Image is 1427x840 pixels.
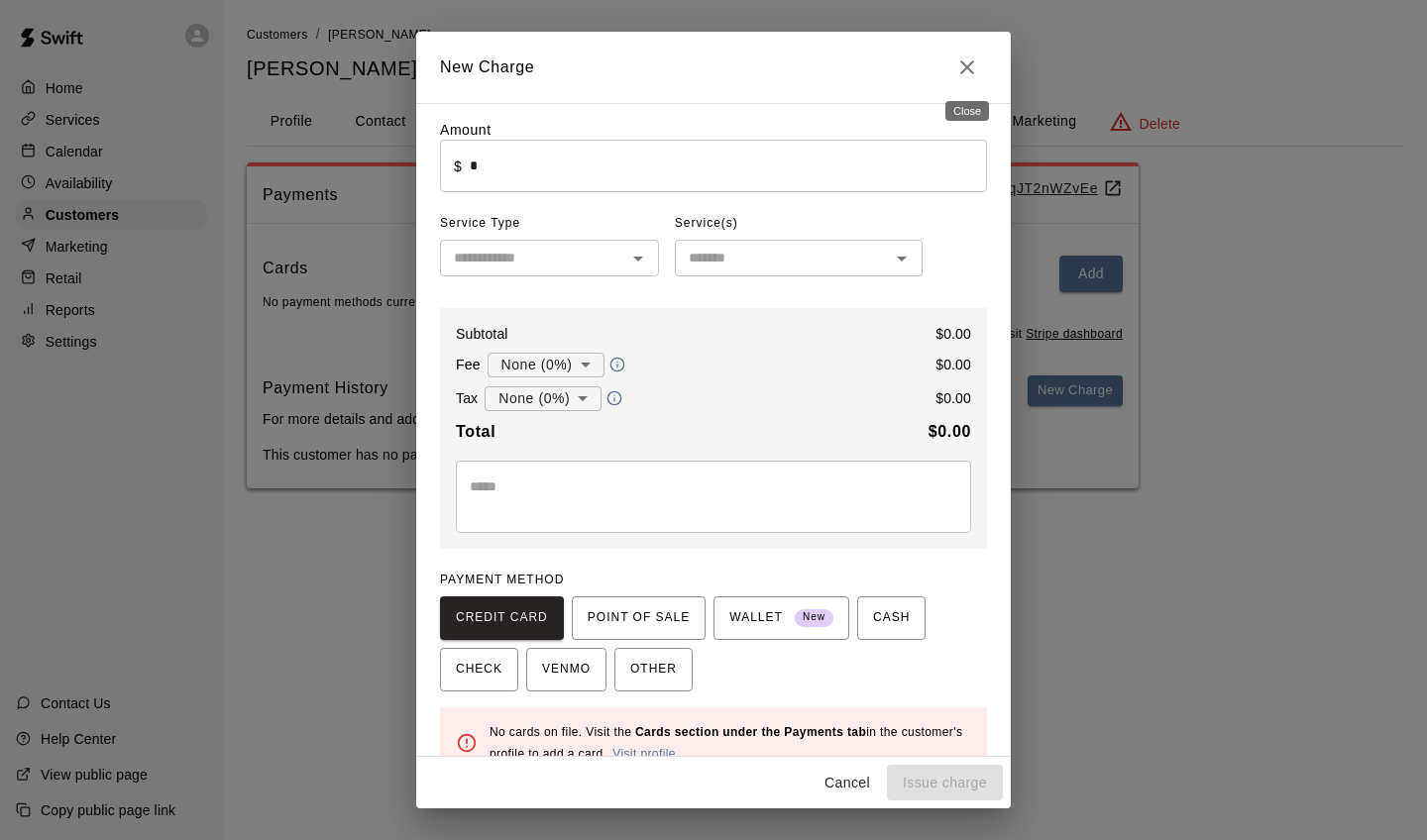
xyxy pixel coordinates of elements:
[542,654,591,685] span: VENMO
[795,604,833,631] span: New
[729,602,833,634] span: WALLET
[947,48,987,87] button: Close
[588,602,690,634] span: POINT OF SALE
[614,648,693,691] button: OTHER
[935,388,971,408] p: $ 0.00
[713,596,849,640] button: WALLET New
[440,596,564,640] button: CREDIT CARD
[929,423,971,440] b: $ 0.00
[526,648,606,691] button: VENMO
[635,725,866,739] b: Cards section under the Payments tab
[873,602,910,634] span: CASH
[935,324,971,344] p: $ 0.00
[454,157,462,176] p: $
[485,380,602,417] div: None (0%)
[440,208,659,240] span: Service Type
[945,101,989,121] div: Close
[675,208,738,240] span: Service(s)
[624,245,652,272] button: Open
[440,122,492,138] label: Amount
[572,596,706,640] button: POINT OF SALE
[440,573,564,586] span: PAYMENT METHOD
[612,747,676,761] a: Visit profile
[935,355,971,374] p: $ 0.00
[456,388,478,408] p: Tax
[857,596,926,640] button: CASH
[490,725,962,761] span: No cards on file. Visit the in the customer's profile to add a card.
[456,423,495,440] b: Total
[630,654,677,685] span: OTHER
[416,32,1011,103] h2: New Charge
[816,765,879,801] button: Cancel
[456,324,508,344] p: Subtotal
[488,347,604,383] div: None (0%)
[456,654,502,685] span: CHECK
[456,602,548,634] span: CREDIT CARD
[888,245,916,272] button: Open
[456,355,481,374] p: Fee
[440,648,518,691] button: CHECK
